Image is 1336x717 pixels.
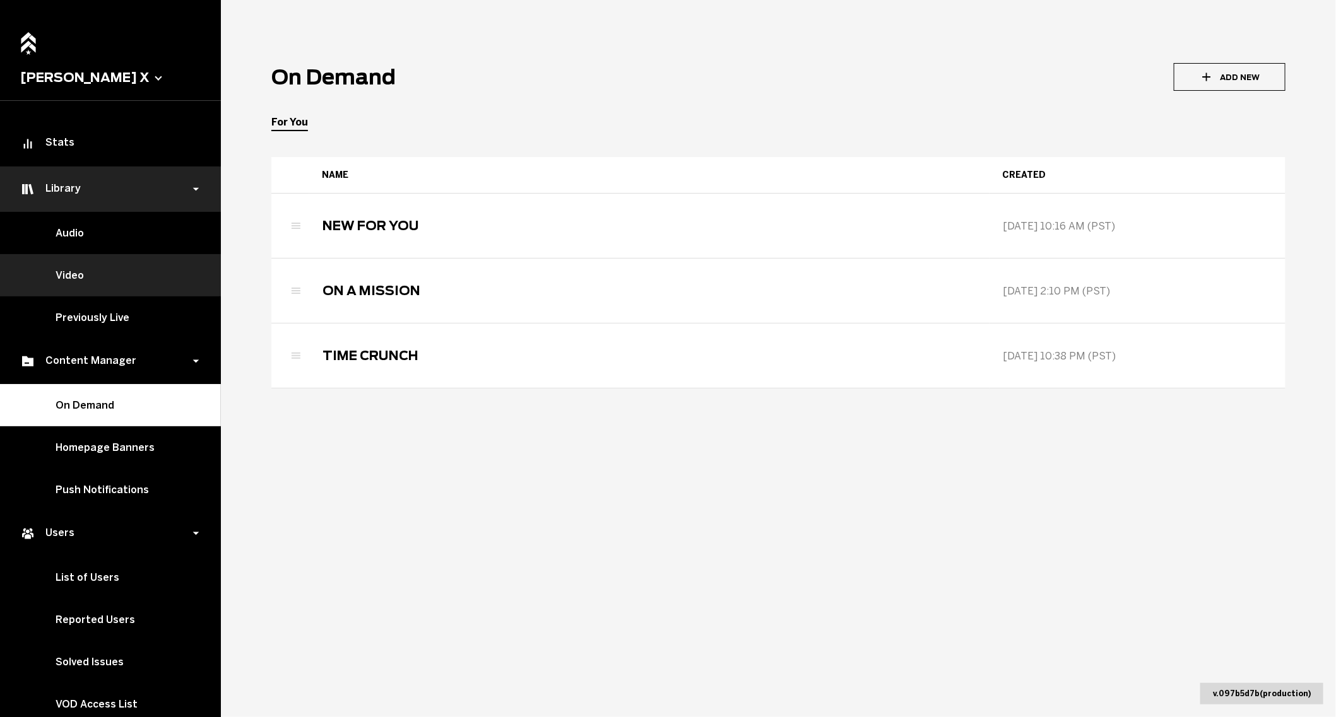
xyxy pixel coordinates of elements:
span: [DATE] 10:38 PM (PST) [1003,350,1116,362]
button: Add New [1174,63,1286,91]
tr: ON A MISSION[DATE] 2:10 PM (PST) [271,259,1286,324]
button: [PERSON_NAME] X [20,70,201,85]
h3: ON A MISSION [322,283,420,298]
div: Users [20,526,194,541]
div: Stats [20,136,201,151]
tr: NEW FOR YOU[DATE] 10:16 AM (PST) [271,194,1286,259]
h3: TIME CRUNCH [322,348,418,363]
h3: NEW FOR YOU [322,218,419,233]
span: [DATE] 2:10 PM (PST) [1003,285,1110,297]
div: Content Manager [20,354,194,369]
h1: On Demand [271,65,396,90]
a: Home [17,25,40,52]
div: Library [20,182,194,197]
div: v. 097b5d7b ( production ) [1200,683,1323,704]
div: For You [271,116,308,128]
tr: TIME CRUNCH[DATE] 10:38 PM (PST) [271,324,1286,388]
th: name [309,157,990,194]
span: [DATE] 10:16 AM (PST) [1003,220,1115,232]
th: created [990,157,1286,194]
